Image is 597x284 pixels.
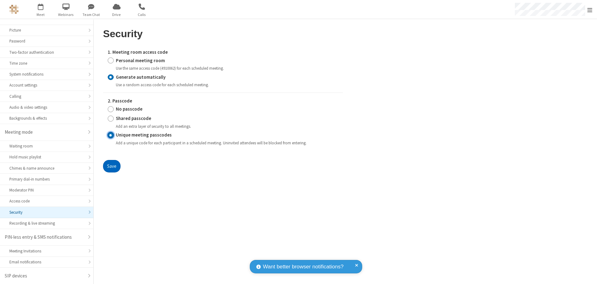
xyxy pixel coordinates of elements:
label: 1. Meeting room access code [108,49,338,56]
div: SIP devices [5,272,84,280]
strong: Personal meeting room [116,57,165,63]
strong: Shared passcode [116,115,151,121]
div: Backgrounds & effects [9,115,84,121]
strong: Unique meeting passcodes [116,132,172,138]
div: PIN-less entry & SMS notifications [5,234,84,241]
span: Calls [130,12,154,17]
div: Password [9,38,84,44]
div: Use a random access code for each scheduled meeting. [116,82,338,88]
span: Webinars [54,12,78,17]
strong: Generate automatically [116,74,165,80]
div: Picture [9,27,84,33]
div: Add an extra layer of security to all meetings. [116,123,338,129]
div: Waiting room [9,143,84,149]
div: Meeting Invitations [9,248,84,254]
div: Account settings [9,82,84,88]
div: Add a unique code for each participant in a scheduled meeting. Uninvited attendees will be blocke... [116,140,338,146]
strong: No passcode [116,106,142,112]
div: Time zone [9,60,84,66]
div: Security [9,209,84,215]
div: Meeting mode [5,129,84,136]
div: Use the same access code (4910062) for each scheduled meeting. [116,65,338,71]
div: Email notifications [9,259,84,265]
div: Moderator PIN [9,187,84,193]
label: 2. Passcode [108,97,338,105]
span: Drive [105,12,128,17]
div: Two-factor authentication [9,49,84,55]
div: Access code [9,198,84,204]
div: Chimes & name announce [9,165,84,171]
div: System notifications [9,71,84,77]
div: Audio & video settings [9,104,84,110]
span: Team Chat [80,12,103,17]
button: Save [103,160,121,172]
h2: Security [103,28,343,39]
span: Want better browser notifications? [263,263,343,271]
span: Meet [29,12,52,17]
div: Calling [9,93,84,99]
div: Primary dial-in numbers [9,176,84,182]
div: Hold music playlist [9,154,84,160]
img: QA Selenium DO NOT DELETE OR CHANGE [9,5,19,14]
div: Recording & live streaming [9,220,84,226]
